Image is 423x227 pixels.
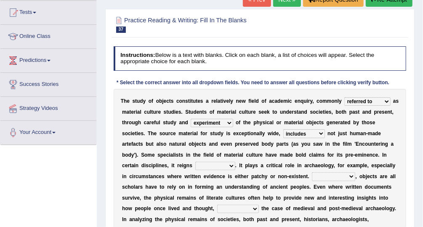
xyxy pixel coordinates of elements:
span: 37 [116,27,126,33]
b: e [173,131,176,136]
b: e [330,120,333,126]
b: a [275,98,278,104]
b: u [190,109,193,115]
b: a [298,109,301,115]
b: y [310,98,313,104]
b: f [201,131,202,136]
b: r [338,120,341,126]
b: u [165,131,168,136]
b: i [325,109,326,115]
b: d [171,109,174,115]
b: t [343,120,345,126]
b: s [122,131,125,136]
b: e [188,131,191,136]
b: a [183,131,186,136]
b: e [314,120,317,126]
b: n [301,109,304,115]
b: c [316,109,319,115]
b: o [156,98,159,104]
b: a [269,98,272,104]
b: r [296,120,298,126]
b: t [191,98,193,104]
b: t [196,98,197,104]
b: n [182,98,185,104]
b: l [259,131,261,136]
b: u [147,109,150,115]
b: f [154,120,156,126]
b: o [331,98,334,104]
b: c [144,109,147,115]
b: e [326,109,329,115]
b: b [353,120,356,126]
b: a [299,120,302,126]
b: s [294,109,297,115]
b: m [122,109,127,115]
b: t [319,120,321,126]
b: a [352,109,355,115]
b: e [335,120,338,126]
b: i [131,131,132,136]
b: l [245,109,246,115]
b: i [226,131,228,136]
b: r [205,131,208,136]
b: t [247,131,249,136]
b: r [149,120,152,126]
b: f [239,120,240,126]
b: d [277,98,280,104]
b: s [329,109,332,115]
b: t [122,120,124,126]
b: g [135,120,138,126]
a: Success Stories [0,73,96,94]
b: r [190,131,192,136]
b: n [253,131,256,136]
b: w [242,98,246,104]
b: p [245,131,247,136]
b: a [269,120,272,126]
b: f [265,98,266,104]
b: s [200,98,203,104]
b: o [202,131,205,136]
b: f [213,109,214,115]
b: c [176,98,179,104]
b: y [143,98,146,104]
b: y [173,120,176,126]
b: t [342,109,343,115]
b: t [152,109,153,115]
b: d [185,120,188,126]
b: s [396,98,399,104]
b: n [298,98,301,104]
b: l [159,120,160,126]
b: l [150,109,151,115]
b: o [339,109,342,115]
b: c [289,98,292,104]
b: r [292,109,294,115]
b: c [317,98,319,104]
b: e [154,131,157,136]
b: j [162,98,163,104]
b: r [127,120,129,126]
b: u [303,98,306,104]
b: t [166,109,168,115]
b: m [178,131,183,136]
b: l [261,131,262,136]
b: e [131,109,134,115]
b: a [146,120,149,126]
b: i [265,120,266,126]
b: l [197,131,198,136]
b: u [137,98,140,104]
b: a [127,109,130,115]
b: i [231,109,232,115]
b: t [202,109,204,115]
b: s [141,131,144,136]
b: c [317,120,319,126]
b: h [151,131,154,136]
b: i [136,109,137,115]
b: o [236,120,239,126]
b: u [242,109,245,115]
b: d [304,109,307,115]
b: t [243,120,245,126]
b: y [262,131,265,136]
b: s [204,109,207,115]
b: i [137,131,138,136]
b: e [138,131,141,136]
